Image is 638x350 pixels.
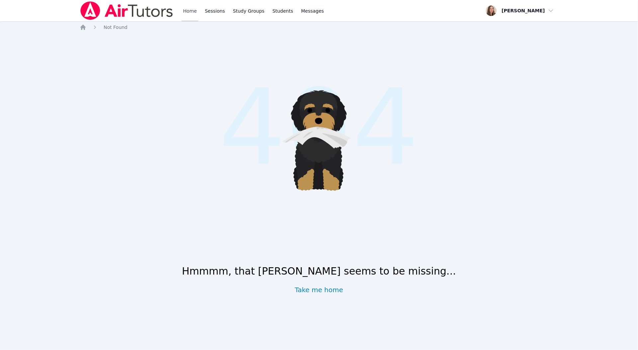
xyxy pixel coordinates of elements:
a: Not Found [104,24,128,31]
a: Take me home [295,285,343,294]
span: 404 [219,49,419,207]
h1: Hmmmm, that [PERSON_NAME] seems to be missing... [182,265,456,277]
img: Air Tutors [80,1,174,20]
span: Not Found [104,25,128,30]
nav: Breadcrumb [80,24,558,31]
span: Messages [301,8,324,14]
